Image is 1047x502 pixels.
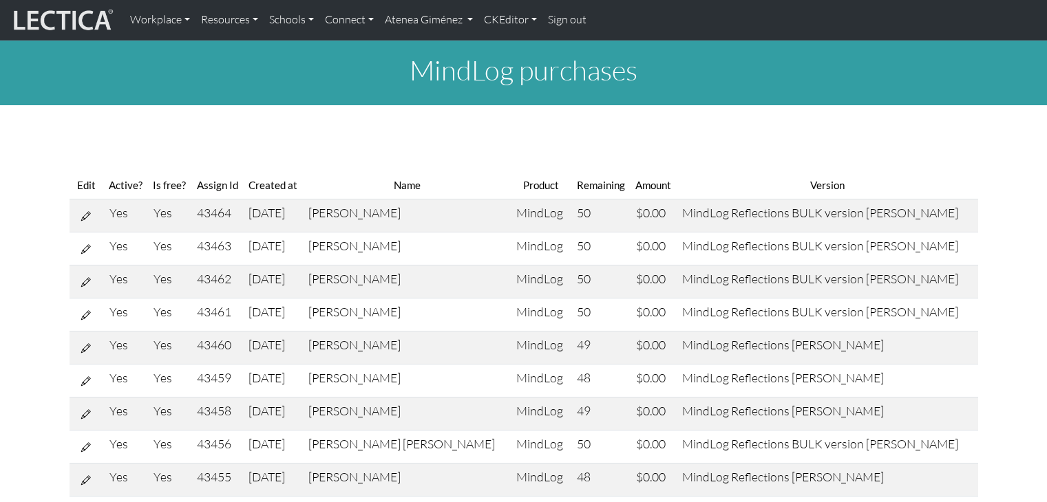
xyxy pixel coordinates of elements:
[154,469,186,485] div: Yes
[191,463,244,496] td: 43455
[148,171,191,199] th: Is free?
[677,171,978,199] th: Version
[243,232,303,265] td: [DATE]
[109,370,142,386] div: Yes
[636,469,666,484] span: $0.00
[191,364,244,397] td: 43459
[109,436,142,452] div: Yes
[10,7,114,33] img: lecticalive
[191,265,244,298] td: 43462
[577,271,591,286] span: 50
[243,364,303,397] td: [DATE]
[577,205,591,220] span: 50
[191,171,244,199] th: Assign Id
[243,430,303,463] td: [DATE]
[243,265,303,298] td: [DATE]
[303,298,510,331] td: [PERSON_NAME]
[70,171,104,199] th: Edit
[577,403,591,418] span: 49
[511,199,571,232] td: MindLog
[303,265,510,298] td: [PERSON_NAME]
[109,304,142,320] div: Yes
[243,331,303,364] td: [DATE]
[303,232,510,265] td: [PERSON_NAME]
[682,205,973,221] div: MindLog Reflections BULK version [PERSON_NAME]
[303,171,510,199] th: Name
[682,436,973,452] div: MindLog Reflections BULK version [PERSON_NAME]
[154,403,186,419] div: Yes
[303,331,510,364] td: [PERSON_NAME]
[511,364,571,397] td: MindLog
[191,232,244,265] td: 43463
[319,6,379,34] a: Connect
[636,238,666,253] span: $0.00
[191,397,244,430] td: 43458
[682,238,973,254] div: MindLog Reflections BULK version [PERSON_NAME]
[243,171,303,199] th: Created at
[636,370,666,385] span: $0.00
[154,238,186,254] div: Yes
[191,298,244,331] td: 43461
[154,436,186,452] div: Yes
[571,171,631,199] th: Remaining
[109,403,142,419] div: Yes
[303,463,510,496] td: [PERSON_NAME]
[577,436,591,451] span: 50
[636,304,666,319] span: $0.00
[636,403,666,418] span: $0.00
[303,199,510,232] td: [PERSON_NAME]
[511,298,571,331] td: MindLog
[191,430,244,463] td: 43456
[636,205,666,220] span: $0.00
[636,337,666,352] span: $0.00
[109,337,142,353] div: Yes
[682,337,973,353] div: MindLog Reflections [PERSON_NAME]
[682,370,973,386] div: MindLog Reflections [PERSON_NAME]
[511,463,571,496] td: MindLog
[303,397,510,430] td: [PERSON_NAME]
[243,397,303,430] td: [DATE]
[303,364,510,397] td: [PERSON_NAME]
[636,436,666,451] span: $0.00
[631,171,677,199] th: Amount
[577,337,591,352] span: 49
[109,271,142,287] div: Yes
[109,238,142,254] div: Yes
[109,205,142,221] div: Yes
[195,6,264,34] a: Resources
[682,304,973,320] div: MindLog Reflections BULK version [PERSON_NAME]
[478,6,542,34] a: CKEditor
[511,430,571,463] td: MindLog
[104,171,148,199] th: Active?
[154,304,186,320] div: Yes
[511,331,571,364] td: MindLog
[109,469,142,485] div: Yes
[682,403,973,419] div: MindLog Reflections [PERSON_NAME]
[154,271,186,287] div: Yes
[636,271,666,286] span: $0.00
[191,199,244,232] td: 43464
[264,6,319,34] a: Schools
[243,199,303,232] td: [DATE]
[511,265,571,298] td: MindLog
[379,6,478,34] a: Atenea Giménez
[577,370,591,385] span: 48
[577,469,591,484] span: 48
[542,6,592,34] a: Sign out
[682,271,973,287] div: MindLog Reflections BULK version [PERSON_NAME]
[577,238,591,253] span: 50
[125,6,195,34] a: Workplace
[303,430,510,463] td: [PERSON_NAME] [PERSON_NAME]
[243,463,303,496] td: [DATE]
[511,171,571,199] th: Product
[154,337,186,353] div: Yes
[577,304,591,319] span: 50
[511,232,571,265] td: MindLog
[511,397,571,430] td: MindLog
[682,469,973,485] div: MindLog Reflections [PERSON_NAME]
[154,370,186,386] div: Yes
[191,331,244,364] td: 43460
[154,205,186,221] div: Yes
[243,298,303,331] td: [DATE]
